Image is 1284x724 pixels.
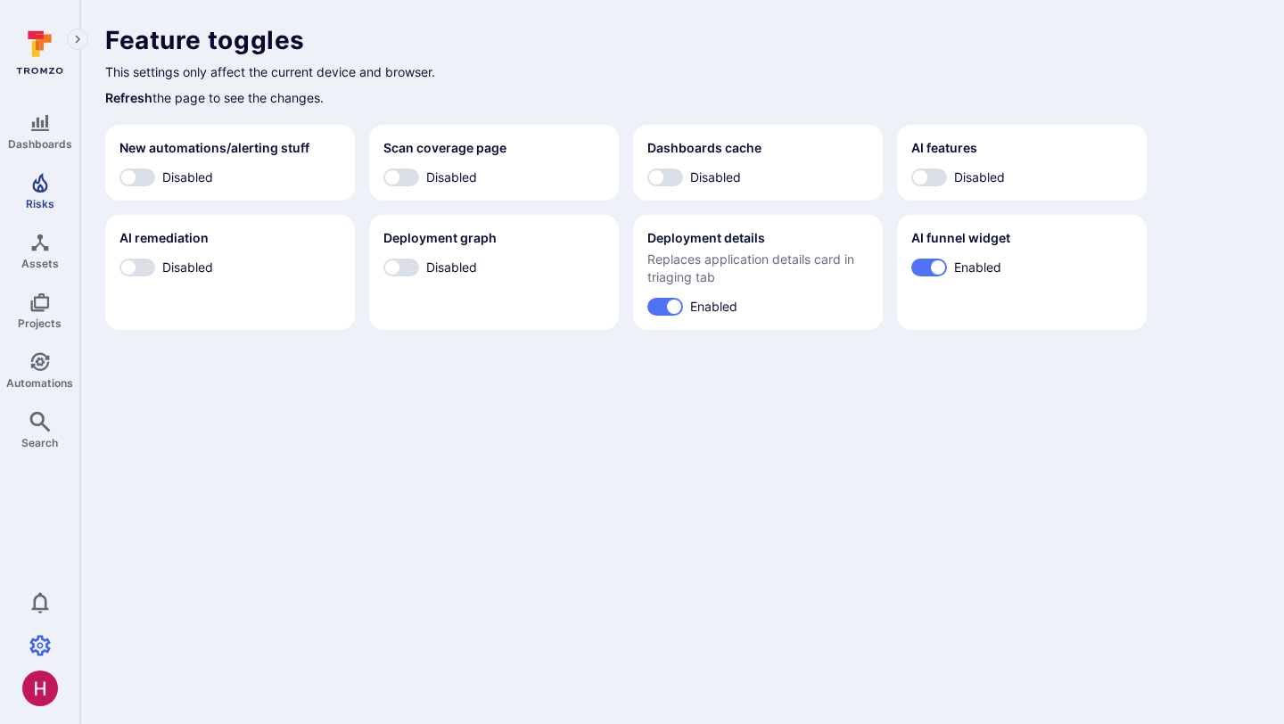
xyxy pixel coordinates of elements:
h1: Feature toggles [105,25,1259,55]
h2: Dashboards cache [647,139,761,157]
h2: Deployment details [647,229,765,247]
span: Disabled [690,168,741,186]
h2: Deployment graph [383,229,497,247]
span: Search [21,436,58,449]
span: Disabled [162,258,213,276]
span: Enabled [954,258,1001,276]
span: Risks [26,197,54,210]
h2: New automations/alerting stuff [119,139,309,157]
span: Disabled [426,258,477,276]
div: Harshil Parikh [22,671,58,706]
p: This settings only affect the current device and browser. [105,62,1259,81]
h2: AI features [911,139,977,157]
img: ACg8ocKzQzwPSwOZT_k9C736TfcBpCStqIZdMR9gXOhJgTaH9y_tsw=s96-c [22,671,58,706]
span: Dashboards [8,137,72,151]
p: the page to see the changes. [105,88,1259,107]
h2: AI funnel widget [911,229,1010,247]
h2: Scan coverage page [383,139,506,157]
i: Expand navigation menu [71,32,84,47]
span: Enabled [690,297,737,316]
span: Disabled [954,168,1005,186]
button: Expand navigation menu [67,29,88,50]
span: Projects [18,317,62,330]
span: Automations [6,376,73,390]
a: Refresh [105,90,152,105]
h2: AI remediation [119,229,209,247]
span: Assets [21,257,59,270]
span: Replaces application details card in triaging tab [647,251,868,286]
span: Disabled [426,168,477,186]
span: Disabled [162,168,213,186]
